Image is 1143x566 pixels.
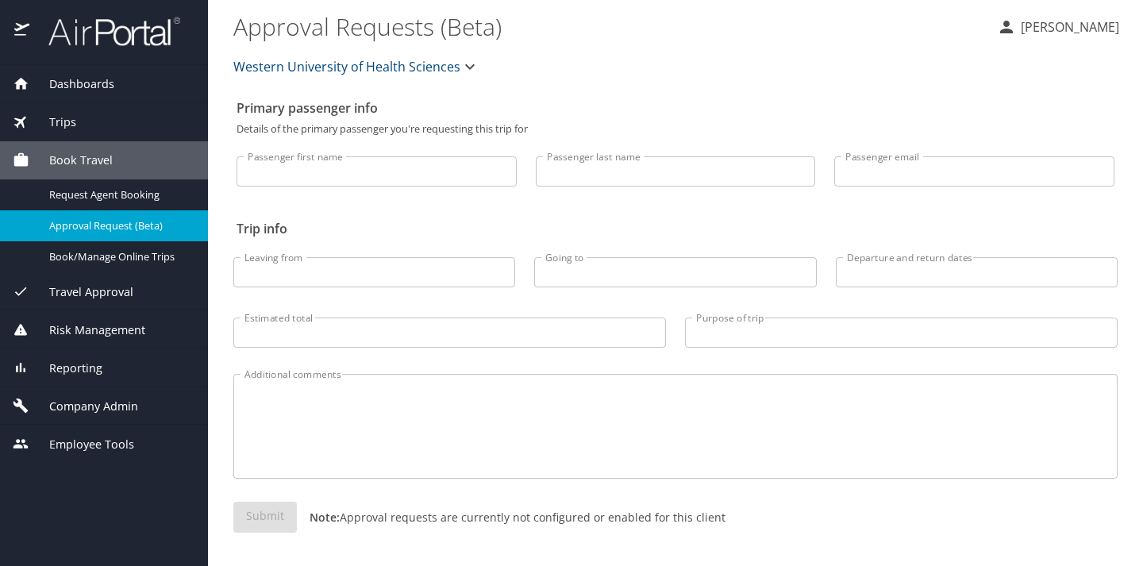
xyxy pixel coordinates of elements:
[233,2,984,51] h1: Approval Requests (Beta)
[237,216,1114,241] h2: Trip info
[31,16,180,47] img: airportal-logo.png
[1016,17,1119,37] p: [PERSON_NAME]
[233,56,460,78] span: Western University of Health Sciences
[29,436,134,453] span: Employee Tools
[29,360,102,377] span: Reporting
[29,75,114,93] span: Dashboards
[297,509,725,526] p: Approval requests are currently not configured or enabled for this client
[237,95,1114,121] h2: Primary passenger info
[29,322,145,339] span: Risk Management
[310,510,340,525] strong: Note:
[29,283,133,301] span: Travel Approval
[29,152,113,169] span: Book Travel
[49,249,189,264] span: Book/Manage Online Trips
[991,13,1126,41] button: [PERSON_NAME]
[227,51,486,83] button: Western University of Health Sciences
[49,187,189,202] span: Request Agent Booking
[29,114,76,131] span: Trips
[14,16,31,47] img: icon-airportal.png
[49,218,189,233] span: Approval Request (Beta)
[29,398,138,415] span: Company Admin
[237,124,1114,134] p: Details of the primary passenger you're requesting this trip for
